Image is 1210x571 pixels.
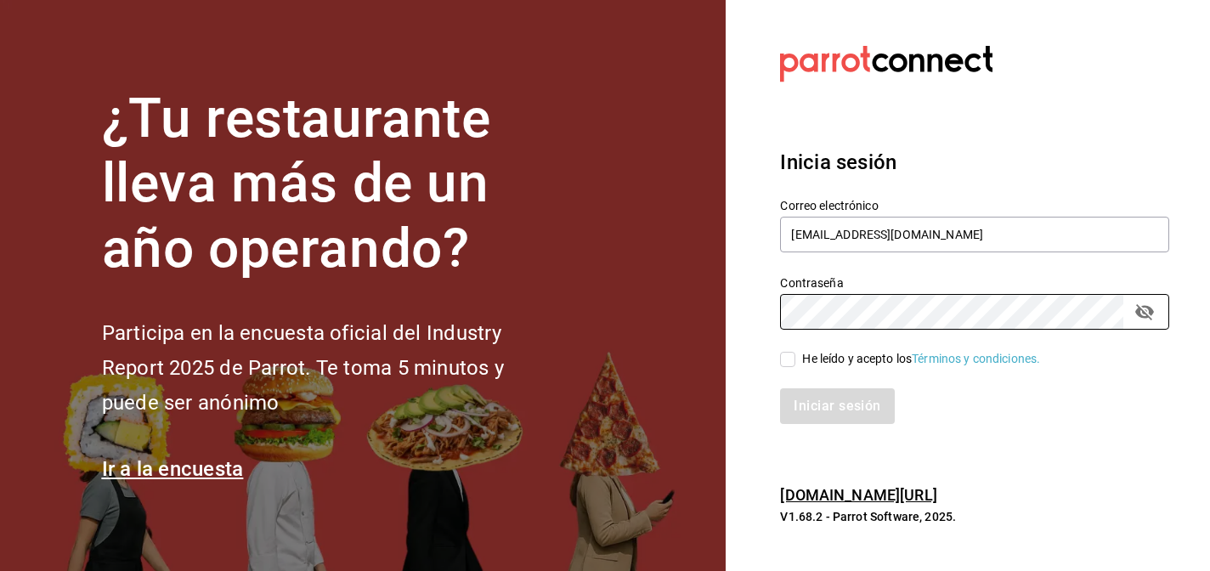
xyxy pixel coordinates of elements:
[780,199,1169,211] label: Correo electrónico
[780,276,1169,288] label: Contraseña
[780,147,1169,178] h3: Inicia sesión
[102,457,244,481] a: Ir a la encuesta
[912,352,1040,365] a: Términos y condiciones.
[102,316,561,420] h2: Participa en la encuesta oficial del Industry Report 2025 de Parrot. Te toma 5 minutos y puede se...
[102,87,561,282] h1: ¿Tu restaurante lleva más de un año operando?
[780,217,1169,252] input: Ingresa tu correo electrónico
[802,350,1040,368] div: He leído y acepto los
[1130,297,1159,326] button: passwordField
[780,508,1169,525] p: V1.68.2 - Parrot Software, 2025.
[780,486,936,504] a: [DOMAIN_NAME][URL]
